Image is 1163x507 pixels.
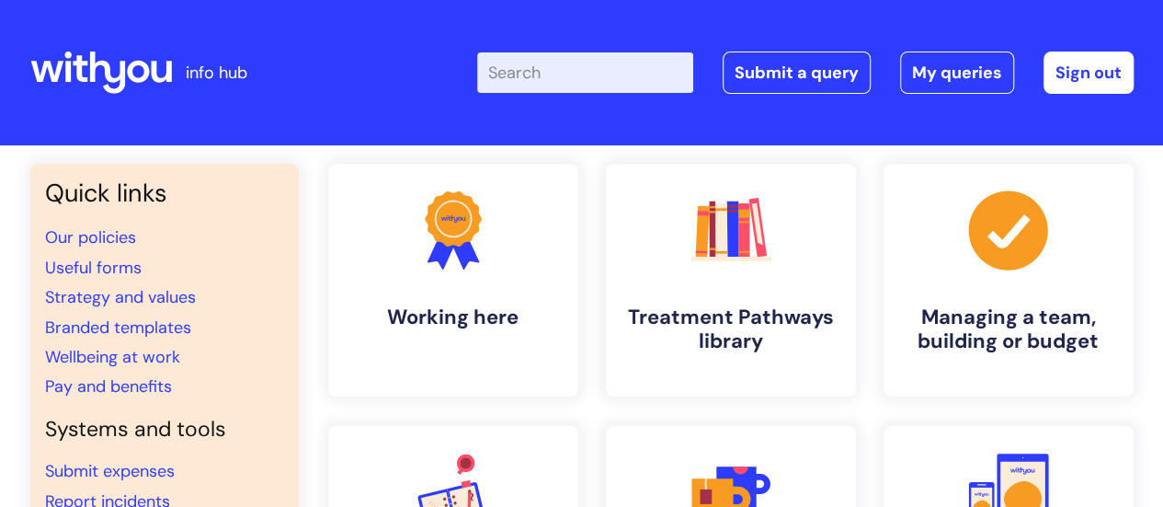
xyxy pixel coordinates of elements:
h3: Quick links [45,179,284,208]
a: Submit expenses [45,460,175,482]
h4: Treatment Pathways library [621,305,841,354]
a: Our policies [45,226,136,248]
div: | - [477,52,1134,94]
a: Branded templates [45,317,191,339]
a: Strategy and values [45,286,196,308]
a: Managing a team, building or budget [884,164,1134,397]
h4: Managing a team, building or budget [898,305,1119,354]
h4: Working here [343,305,564,329]
p: info hub [186,58,247,87]
a: Pay and benefits [45,375,172,398]
input: Search [477,52,693,93]
a: My queries [900,52,1014,94]
a: Working here [328,164,578,397]
a: Wellbeing at work [45,346,180,368]
h4: Systems and tools [45,417,284,443]
a: Treatment Pathways library [606,164,856,397]
a: Useful forms [45,257,142,279]
a: Submit a query [723,52,871,94]
a: Sign out [1043,52,1134,94]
